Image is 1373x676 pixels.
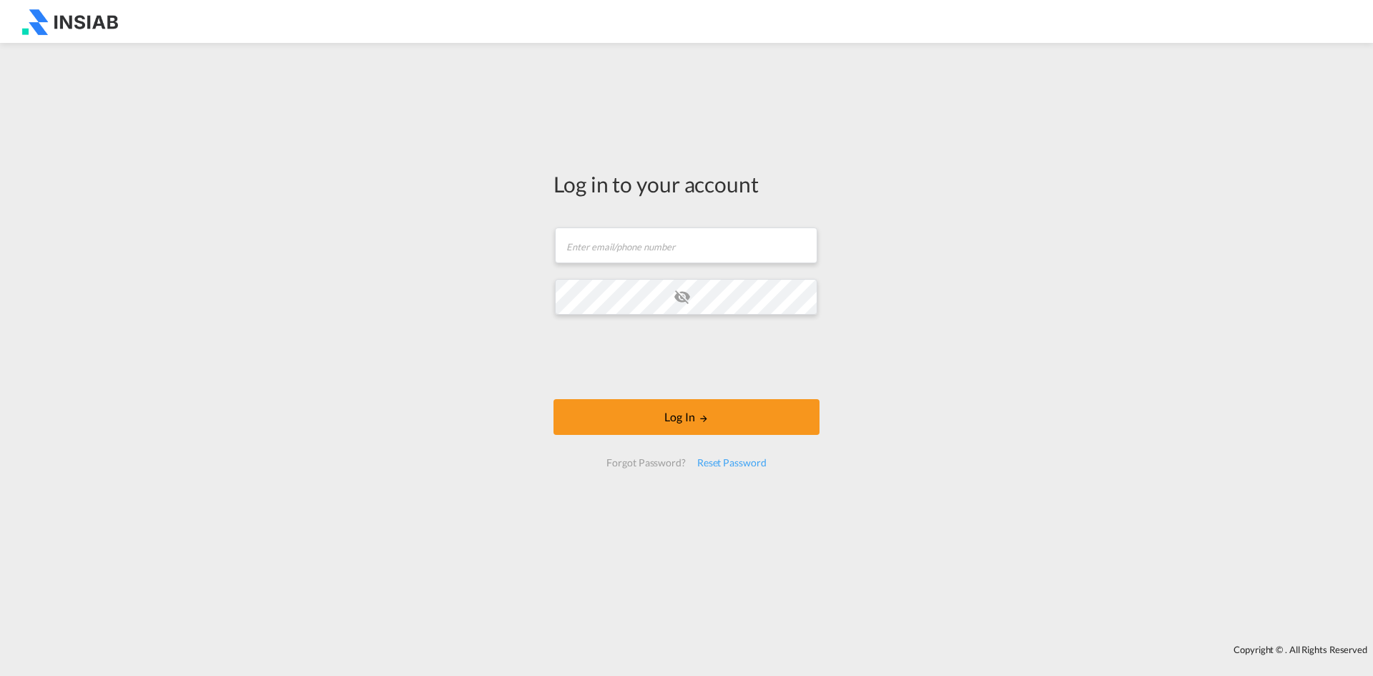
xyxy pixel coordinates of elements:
img: 0ea05a20c6b511ef93588b618553d863.png [21,6,118,38]
div: Log in to your account [553,169,820,199]
md-icon: icon-eye-off [674,288,691,305]
div: Reset Password [692,450,772,476]
input: Enter email/phone number [555,227,817,263]
button: LOGIN [553,399,820,435]
div: Forgot Password? [601,450,691,476]
iframe: reCAPTCHA [578,329,795,385]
